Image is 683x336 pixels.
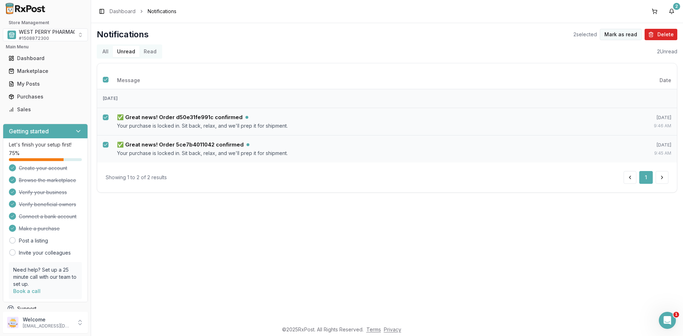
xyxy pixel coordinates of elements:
[117,114,243,121] h5: ✅ Great news! Order d50e31fe991c confirmed
[103,114,108,120] button: Select notification: ✅ Great news! Order d50e31fe991c confirmed
[103,77,108,82] button: Select all notifications
[605,150,671,157] div: 9:45 AM
[148,8,176,15] span: Notifications
[19,225,60,232] span: Make a purchase
[19,177,76,184] span: Browse the marketplace
[673,3,680,10] div: 2
[19,189,67,196] span: Verify your business
[366,326,381,332] a: Terms
[19,237,48,244] a: Post a listing
[117,141,244,148] h5: ✅ Great news! Order 5ce7b4011042 confirmed
[9,68,82,75] div: Marketplace
[23,323,72,329] p: [EMAIL_ADDRESS][DOMAIN_NAME]
[19,28,90,36] span: WEST PERRY PHARMACY INC
[384,326,401,332] a: Privacy
[110,8,176,15] nav: breadcrumb
[103,95,671,102] h4: [DATE]
[6,90,85,103] a: Purchases
[573,31,597,38] span: 2 selected
[3,3,48,14] img: RxPost Logo
[19,36,49,41] span: # 1508872300
[3,104,88,115] button: Sales
[3,53,88,64] button: Dashboard
[666,6,677,17] button: 2
[3,302,88,315] button: Support
[3,65,88,77] button: Marketplace
[6,78,85,90] a: My Posts
[600,72,677,89] th: Date
[19,201,76,208] span: Verify beneficial owners
[605,122,671,129] div: 9:46 AM
[659,312,676,329] iframe: Intercom live chat
[13,266,78,288] p: Need help? Set up a 25 minute call with our team to set up.
[3,91,88,102] button: Purchases
[673,312,679,318] span: 1
[3,78,88,90] button: My Posts
[110,8,136,15] a: Dashboard
[3,20,88,26] h2: Store Management
[3,28,88,41] button: Select a view
[13,288,41,294] a: Book a call
[656,142,671,148] span: [DATE]
[6,103,85,116] a: Sales
[9,55,82,62] div: Dashboard
[9,106,82,113] div: Sales
[103,142,108,148] button: Select notification: ✅ Great news! Order 5ce7b4011042 confirmed
[19,213,76,220] span: Connect a bank account
[111,72,600,89] th: Message
[600,29,642,40] button: Mark as read
[117,122,594,129] p: Your purchase is locked in. Sit back, relax, and we'll prep it for shipment.
[6,52,85,65] a: Dashboard
[23,316,72,323] p: Welcome
[97,29,149,40] h1: Notifications
[19,165,67,172] span: Create your account
[6,65,85,78] a: Marketplace
[106,174,167,181] div: Showing 1 to 2 of 2 results
[117,150,594,157] p: Your purchase is locked in. Sit back, relax, and we'll prep it for shipment.
[98,46,113,57] button: All
[639,171,653,184] button: 1
[9,127,49,135] h3: Getting started
[139,46,161,57] button: Read
[645,29,677,40] button: Delete
[657,48,677,55] div: 2 Unread
[9,80,82,87] div: My Posts
[656,114,671,120] span: [DATE]
[6,44,85,50] h2: Main Menu
[7,317,18,328] img: User avatar
[9,141,82,148] p: Let's finish your setup first!
[19,249,71,256] a: Invite your colleagues
[9,93,82,100] div: Purchases
[9,150,20,157] span: 75 %
[113,46,139,57] button: Unread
